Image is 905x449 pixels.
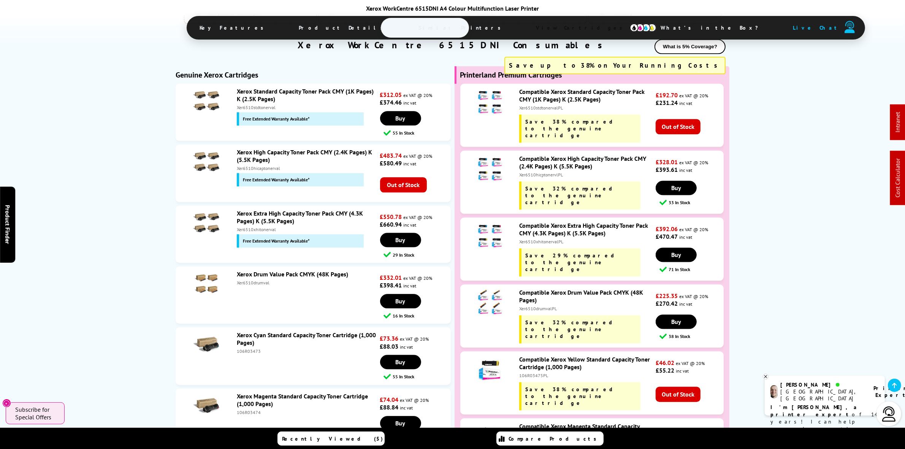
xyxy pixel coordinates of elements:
a: Xerox Standard Capacity Toner Pack CMY (1K Pages) K (2.5K Pages) [237,87,374,103]
img: user-headset-light.svg [881,406,897,422]
a: Xerox Drum Value Pack CMYK (48K Pages) [237,270,348,278]
span: Save 29% compared to the genuine cartridge [525,252,622,273]
strong: £328.01 [656,158,678,166]
span: inc vat [400,405,413,411]
strong: £660.94 [380,221,402,228]
span: inc vat [404,283,417,289]
div: Xer6510hicaptonerval [237,165,378,171]
span: inc vat [400,344,413,350]
div: Save up to 38% on Your Running Costs [504,57,726,74]
strong: £470.47 [656,233,678,240]
span: View Cartridges [525,18,641,38]
img: cmyk-icon.svg [630,24,656,32]
span: ex VAT @ 20% [679,160,708,165]
span: Buy [671,318,681,325]
img: user-headset-duotone.svg [845,21,855,33]
div: Xer6510drumval [237,280,378,286]
a: Compare Products [496,432,604,446]
span: Product Details [288,19,399,37]
img: Xerox High Capacity Toner Pack CMY (2.4K Pages) K (5.5K Pages) [193,148,219,175]
div: Xer6510stdtonerval [237,105,378,110]
div: [PERSON_NAME] [781,381,864,388]
span: ex VAT @ 20% [404,275,433,281]
span: ex VAT @ 20% [679,227,708,232]
span: ex VAT @ 20% [676,360,705,366]
div: [GEOGRAPHIC_DATA], [GEOGRAPHIC_DATA] [781,388,864,402]
span: inc vat [679,167,692,173]
strong: £332.01 [380,274,402,281]
img: Xerox Cyan Standard Capacity Toner Cartridge (1,000 Pages) [193,331,219,358]
span: Buy [396,358,406,366]
div: Xer6510stdtonervalPL [519,105,654,111]
span: Out of Stock [656,387,701,402]
span: ex VAT @ 20% [400,336,429,342]
strong: £550.78 [380,213,402,221]
a: Compatible Xerox Extra High Capacity Toner Pack CMY (4.3K Pages) K (5.5K Pages) [519,222,648,237]
span: inc vat [676,368,689,374]
div: Xerox WorkCentre 6515DNI A4 Colour Multifunction Laser Printer [187,5,719,12]
a: Recently Viewed (5) [277,432,385,446]
span: Similar Printers [407,19,517,37]
img: Xerox Drum Value Pack CMYK (48K Pages) [193,270,219,297]
span: ex VAT @ 20% [404,153,433,159]
span: Save 32% compared to the genuine cartridge [525,319,620,340]
strong: £88.03 [380,343,399,350]
div: Xer6510xhitonervalPL [519,239,654,244]
a: Compatible Xerox Yellow Standard Capacity Toner Cartridge (1,000 Pages) [519,355,650,371]
span: Save 38% compared to the genuine cartridge [525,118,620,139]
img: Compatible Xerox Yellow Standard Capacity Toner Cartridge (1,000 Pages) [477,355,503,382]
span: Buy [396,236,406,244]
span: inc vat [404,161,417,167]
img: Compatible Xerox High Capacity Toner Pack CMY (2.4K Pages) K (5.5K Pages) [477,155,503,181]
span: ex VAT @ 20% [679,294,708,299]
strong: £74.04 [380,396,399,403]
strong: £312.05 [380,91,402,98]
strong: £393.61 [656,166,678,173]
b: I'm [PERSON_NAME], a printer expert [770,404,859,418]
div: 106R03474 [237,409,378,415]
span: inc vat [679,100,692,106]
strong: £73.36 [380,335,399,342]
span: Free Extended Warranty Available* [243,116,310,122]
a: Compatible Xerox Magenta Standard Capacity Toner Cartridge (1,000 Pages) [519,422,640,438]
span: ex VAT @ 20% [404,92,433,98]
p: of 14 years! I can help you choose the right product [770,404,879,440]
b: Printerland Premium Cartridges [460,70,562,80]
span: inc vat [404,222,417,228]
span: Buy [671,184,681,192]
span: Free Extended Warranty Available* [243,238,310,244]
div: Xer6510xhitonerval [237,227,378,232]
strong: £580.49 [380,159,402,167]
strong: £270.42 [656,300,678,307]
button: What is 5% Coverage? [655,39,726,54]
div: 71 In Stock [659,266,723,273]
span: Out of Stock [380,177,427,192]
div: 106R03473 [237,348,378,354]
strong: £55.22 [656,366,674,374]
img: Compatible Xerox Extra High Capacity Toner Pack CMY (4.3K Pages) K (5.5K Pages) [477,222,503,248]
strong: £398.41 [380,281,402,289]
img: Compatible Xerox Standard Capacity Toner Pack CMY (1K Pages) K (2.5K Pages) [477,88,503,114]
div: 33 In Stock [659,199,723,206]
img: Xerox Extra High Capacity Toner Pack CMY (4.3K Pages) K (5.5K Pages) [193,209,219,236]
div: 38 In Stock [659,333,723,340]
img: Xerox Standard Capacity Toner Pack CMY (1K Pages) K (2.5K Pages) [193,87,219,114]
strong: £374.46 [380,98,402,106]
strong: £231.24 [656,99,678,106]
a: Xerox Magenta Standard Capacity Toner Cartridge (1,000 Pages) [237,392,368,408]
span: Free Extended Warranty Available* [243,177,310,182]
strong: £225.35 [656,292,678,300]
span: ex VAT @ 20% [679,93,708,98]
img: Xerox Magenta Standard Capacity Toner Cartridge (1,000 Pages) [193,392,219,419]
span: What’s in the Box? [650,19,777,37]
a: Xerox Extra High Capacity Toner Pack CMY (4.3K Pages) K (5.5K Pages) [237,209,363,225]
span: Recently Viewed (5) [282,435,384,442]
button: Close [2,399,11,408]
a: Xerox High Capacity Toner Pack CMY (2.4K Pages) K (5.5K Pages) [237,148,372,163]
div: 16 In Stock [384,312,451,319]
img: Compatible Xerox Magenta Standard Capacity Toner Cartridge (1,000 Pages) [477,422,503,449]
span: Buy [396,419,406,427]
img: ashley-livechat.png [770,385,778,398]
span: inc vat [679,234,692,240]
img: Compatible Xerox Drum Value Pack CMYK (48K Pages) [477,289,503,315]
